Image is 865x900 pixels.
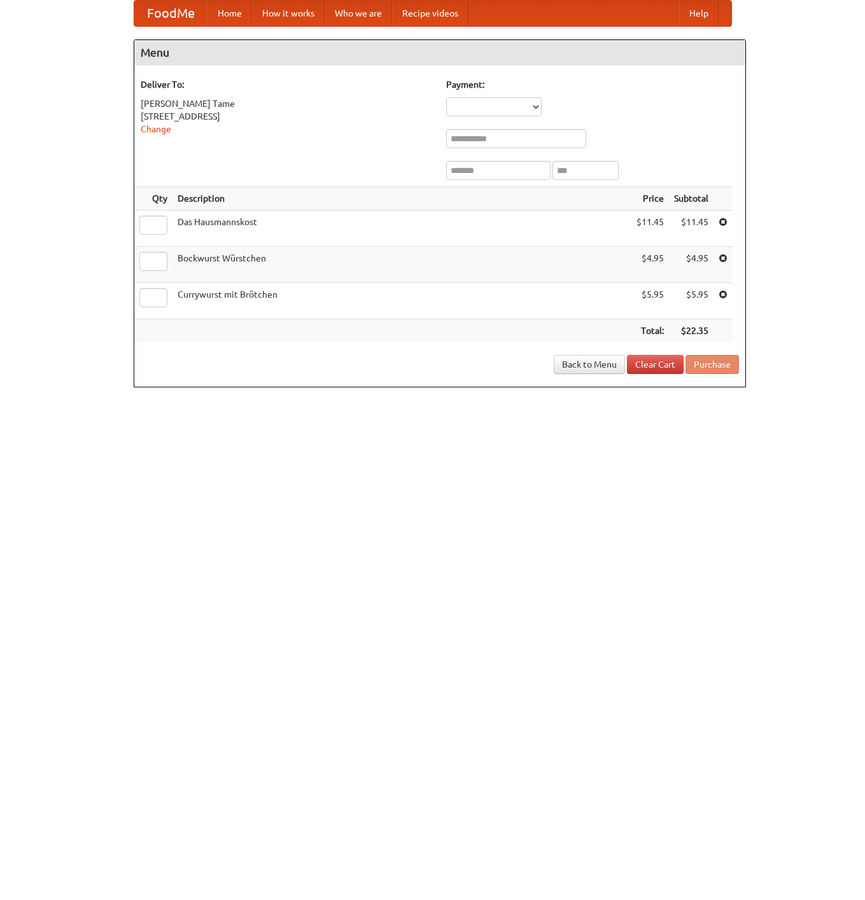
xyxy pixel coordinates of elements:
[554,355,625,374] a: Back to Menu
[669,319,714,343] th: $22.35
[141,97,433,110] div: [PERSON_NAME] Tame
[134,40,745,66] h4: Menu
[669,247,714,283] td: $4.95
[141,78,433,91] h5: Deliver To:
[172,211,631,247] td: Das Hausmannskost
[669,187,714,211] th: Subtotal
[679,1,719,26] a: Help
[141,124,171,134] a: Change
[446,78,739,91] h5: Payment:
[631,187,669,211] th: Price
[134,1,207,26] a: FoodMe
[172,187,631,211] th: Description
[627,355,684,374] a: Clear Cart
[325,1,392,26] a: Who we are
[669,283,714,319] td: $5.95
[686,355,739,374] button: Purchase
[669,211,714,247] td: $11.45
[172,283,631,319] td: Currywurst mit Brötchen
[172,247,631,283] td: Bockwurst Würstchen
[631,319,669,343] th: Total:
[631,247,669,283] td: $4.95
[631,211,669,247] td: $11.45
[134,187,172,211] th: Qty
[252,1,325,26] a: How it works
[392,1,468,26] a: Recipe videos
[141,110,433,123] div: [STREET_ADDRESS]
[631,283,669,319] td: $5.95
[207,1,252,26] a: Home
